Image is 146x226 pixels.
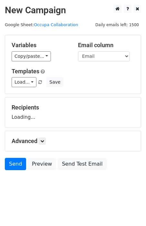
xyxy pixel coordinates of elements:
[46,77,63,87] button: Save
[93,21,141,28] span: Daily emails left: 1500
[58,158,107,170] a: Send Test Email
[78,42,135,49] h5: Email column
[5,158,26,170] a: Send
[12,104,134,121] div: Loading...
[12,104,134,111] h5: Recipients
[5,5,141,16] h2: New Campaign
[34,22,78,27] a: Occupa Collaboration
[28,158,56,170] a: Preview
[12,42,68,49] h5: Variables
[12,77,36,87] a: Load...
[93,22,141,27] a: Daily emails left: 1500
[5,22,78,27] small: Google Sheet:
[12,51,51,61] a: Copy/paste...
[12,138,134,145] h5: Advanced
[12,68,39,75] a: Templates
